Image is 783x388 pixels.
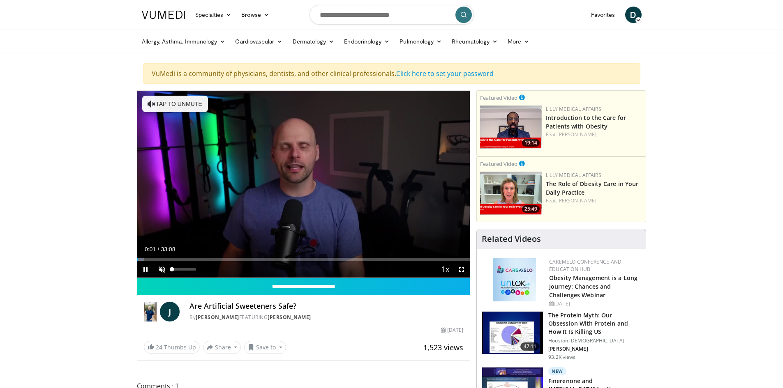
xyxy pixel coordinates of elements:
span: 1,523 views [423,342,463,352]
p: 93.2K views [548,354,575,360]
a: Rheumatology [447,33,503,50]
a: Endocrinology [339,33,395,50]
img: acc2e291-ced4-4dd5-b17b-d06994da28f3.png.150x105_q85_crop-smart_upscale.png [480,106,542,149]
span: 25:49 [522,205,540,213]
a: Lilly Medical Affairs [546,172,601,179]
span: 47:11 [520,342,540,351]
input: Search topics, interventions [310,5,474,25]
div: Volume Level [172,268,196,271]
video-js: Video Player [137,91,470,278]
a: The Role of Obesity Care in Your Daily Practice [546,180,638,196]
a: D [625,7,642,23]
img: VuMedi Logo [142,11,185,19]
img: Dr. Jordan Rennicke [144,302,157,321]
h4: Are Artificial Sweeteners Safe? [189,302,463,311]
div: Progress Bar [137,258,470,261]
span: 33:08 [161,246,175,253]
a: 19:14 [480,106,542,149]
a: More [503,33,534,50]
span: 0:01 [145,246,156,253]
a: Obesity Management is a Long Journey: Chances and Challenges Webinar [549,274,637,299]
a: Cardiovascular [230,33,287,50]
a: 25:49 [480,172,542,215]
a: [PERSON_NAME] [557,197,596,204]
a: [PERSON_NAME] [196,314,239,321]
button: Share [203,341,241,354]
a: J [160,302,180,321]
a: Lilly Medical Affairs [546,106,601,112]
div: [DATE] [549,300,639,308]
small: Featured Video [480,94,517,101]
h4: Related Videos [482,234,541,244]
span: 19:14 [522,139,540,147]
button: Playback Rate [437,261,453,278]
span: 24 [156,343,162,351]
button: Save to [244,341,286,354]
a: CaReMeLO Conference and Education Hub [549,258,621,273]
a: Click here to set your password [396,69,494,78]
h3: The Protein Myth: Our Obsession With Protein and How It Is Killing US [548,311,641,336]
a: [PERSON_NAME] [557,131,596,138]
div: Feat. [546,197,642,204]
a: Introduction to the Care for Patients with Obesity [546,114,626,130]
a: Browse [236,7,274,23]
img: 45df64a9-a6de-482c-8a90-ada250f7980c.png.150x105_q85_autocrop_double_scale_upscale_version-0.2.jpg [493,258,536,301]
button: Fullscreen [453,261,470,278]
button: Unmute [154,261,170,278]
p: [PERSON_NAME] [548,346,641,352]
button: Pause [137,261,154,278]
div: Feat. [546,131,642,138]
a: Dermatology [288,33,340,50]
div: By FEATURING [189,314,463,321]
div: [DATE] [441,326,463,334]
a: 47:11 The Protein Myth: Our Obsession With Protein and How It Is Killing US Houston [DEMOGRAPHIC_... [482,311,641,360]
button: Tap to unmute [142,96,208,112]
small: Featured Video [480,160,517,168]
a: Allergy, Asthma, Immunology [137,33,231,50]
a: Pulmonology [395,33,447,50]
img: e1208b6b-349f-4914-9dd7-f97803bdbf1d.png.150x105_q85_crop-smart_upscale.png [480,172,542,215]
div: VuMedi is a community of physicians, dentists, and other clinical professionals. [143,63,640,84]
a: [PERSON_NAME] [268,314,311,321]
img: b7b8b05e-5021-418b-a89a-60a270e7cf82.150x105_q85_crop-smart_upscale.jpg [482,312,543,354]
p: Houston [DEMOGRAPHIC_DATA] [548,337,641,344]
span: / [158,246,159,253]
a: Favorites [586,7,620,23]
a: Specialties [190,7,237,23]
a: 24 Thumbs Up [144,341,200,354]
p: New [548,367,566,375]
